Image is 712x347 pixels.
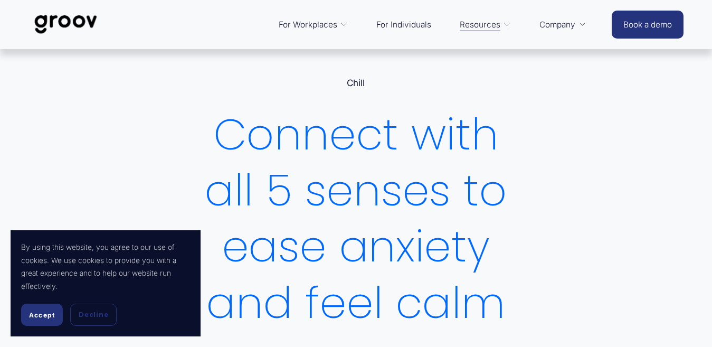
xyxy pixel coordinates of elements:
span: Resources [460,17,500,32]
a: folder dropdown [273,12,354,37]
span: For Workplaces [279,17,337,32]
a: For Individuals [371,12,436,37]
a: Chill [347,78,365,88]
button: Accept [21,304,63,326]
a: folder dropdown [454,12,517,37]
h1: Connect with all 5 senses to ease anxiety and feel calm [192,107,520,331]
p: By using this website, you agree to our use of cookies. We use cookies to provide you with a grea... [21,241,190,293]
a: folder dropdown [534,12,592,37]
img: Groov | Workplace Science Platform | Unlock Performance | Drive Results [29,7,103,42]
span: Accept [29,311,55,319]
section: Cookie banner [11,230,201,336]
a: Book a demo [612,11,683,39]
button: Decline [70,304,117,326]
span: Company [539,17,575,32]
span: Decline [79,310,108,320]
